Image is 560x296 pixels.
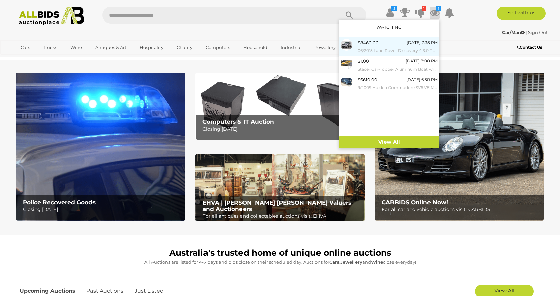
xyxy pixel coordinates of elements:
p: Closing [DATE] [23,205,181,214]
strong: Wine [371,259,383,265]
p: Closing [DATE] [202,125,361,133]
a: Hospitality [135,42,168,53]
small: 06/2015 Land Rover Discovery 4 3.0 TDV6 (4x4) MY15 4D Wagon Fuji White Turbo Diesel 3.0L - 7 Seats [358,47,438,54]
p: All Auctions are listed for 4-7 days and bids close on their scheduled day. Auctions for , and cl... [20,258,541,266]
a: Antiques & Art [91,42,131,53]
a: $8460.00 [DATE] 7:35 PM 06/2015 Land Rover Discovery 4 3.0 TDV6 (4x4) MY15 4D Wagon Fuji White Tu... [339,37,439,56]
a: $ [385,7,395,19]
small: 9/2009 Holden Commodore SV6 VE MY09.5 Utility Blue 3.6L - Manual [358,84,438,91]
img: 54498-1a_ex.jpg [341,39,352,51]
a: Computers & IT Auction Computers & IT Auction Closing [DATE] [195,73,365,140]
img: Computers & IT Auction [195,73,365,140]
a: Sell with us [497,7,546,20]
span: $8460.00 [358,40,379,45]
i: 1 [422,6,426,11]
img: Allbids.com.au [15,7,88,25]
h1: Australia's trusted home of unique online auctions [20,248,541,258]
span: $6610.00 [358,77,377,82]
a: Contact Us [517,44,544,51]
div: [DATE] 7:35 PM [407,39,438,46]
p: For all antiques and collectables auctions visit: EHVA [202,212,361,220]
a: $6610.00 [DATE] 6:50 PM 9/2009 Holden Commodore SV6 VE MY09.5 Utility Blue 3.6L - Manual [339,74,439,93]
img: 54625-1a.jpg [341,57,352,69]
b: Computers & IT Auction [202,118,274,125]
a: Car/Man [502,30,526,35]
a: Computers [201,42,234,53]
span: View All [494,287,514,294]
a: Watching [376,24,402,30]
b: CARBIDS Online Now! [382,199,448,206]
a: CARBIDS Online Now! CARBIDS Online Now! For all car and vehicle auctions visit: CARBIDS! [375,73,544,221]
b: Police Recovered Goods [23,199,96,206]
div: [DATE] 8:00 PM [406,57,438,65]
div: [DATE] 6:50 PM [406,76,438,83]
i: $ [391,6,397,11]
a: EHVA | Evans Hastings Valuers and Auctioneers EHVA | [PERSON_NAME] [PERSON_NAME] Valuers and Auct... [195,154,365,222]
span: $1.00 [358,58,369,64]
a: View All [339,136,439,148]
p: For all car and vehicle auctions visit: CARBIDS! [382,205,540,214]
img: CARBIDS Online Now! [375,73,544,221]
a: Cars [16,42,34,53]
a: 1 [415,7,425,19]
img: 54550-1a_ex.jpg [341,76,352,88]
a: 3 [430,7,440,19]
b: Contact Us [517,45,542,50]
button: Search [333,7,366,24]
a: [GEOGRAPHIC_DATA] [16,53,73,64]
strong: Car/Man [502,30,525,35]
a: Trucks [39,42,62,53]
img: EHVA | Evans Hastings Valuers and Auctioneers [195,154,365,222]
b: EHVA | [PERSON_NAME] [PERSON_NAME] Valuers and Auctioneers [202,199,351,212]
a: Jewellery [310,42,340,53]
a: Wine [66,42,86,53]
a: Sign Out [528,30,548,35]
strong: Cars [329,259,339,265]
i: 3 [436,6,441,11]
span: | [526,30,527,35]
a: Household [239,42,272,53]
a: Charity [172,42,197,53]
a: Police Recovered Goods Police Recovered Goods Closing [DATE] [16,73,185,221]
a: $1.00 [DATE] 8:00 PM Stacer Car-Topper Aluminum Boat with Outboard Motor [339,56,439,74]
small: Stacer Car-Topper Aluminum Boat with Outboard Motor [358,66,438,73]
img: Police Recovered Goods [16,73,185,221]
a: Industrial [276,42,306,53]
strong: Jewellery [340,259,362,265]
